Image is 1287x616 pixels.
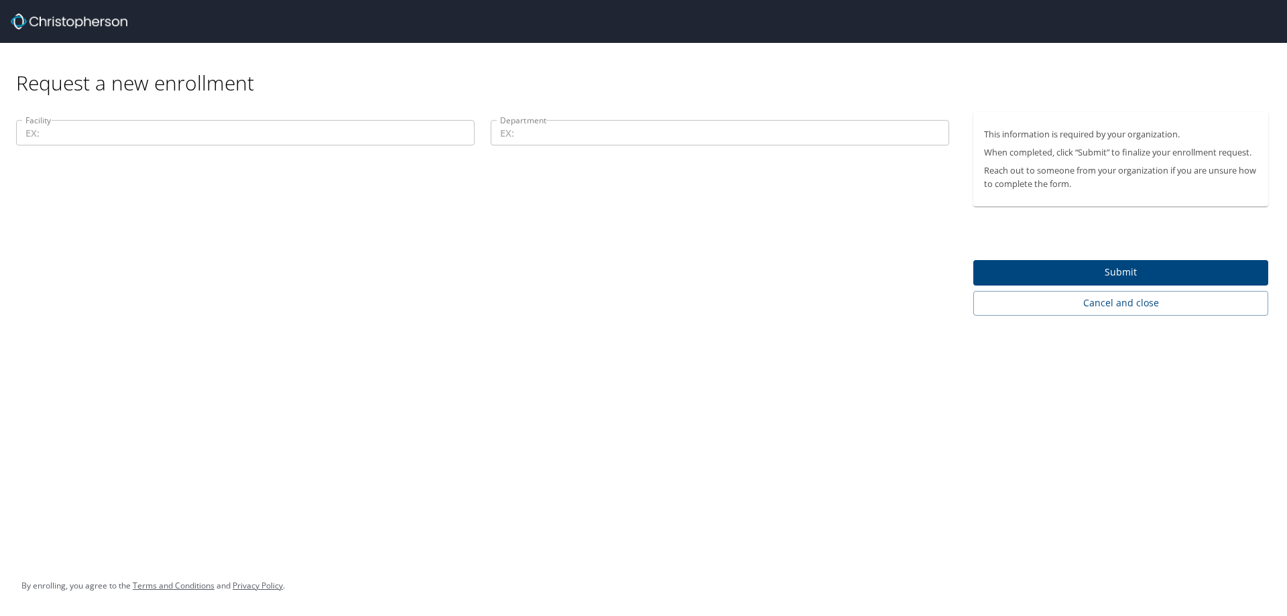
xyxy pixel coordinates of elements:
span: Cancel and close [984,295,1258,312]
a: Privacy Policy [233,580,283,591]
div: By enrolling, you agree to the and . [21,569,285,603]
p: When completed, click “Submit” to finalize your enrollment request. [984,146,1258,159]
a: Terms and Conditions [133,580,214,591]
button: Submit [973,260,1268,286]
img: cbt logo [11,13,127,29]
div: Request a new enrollment [16,43,1279,96]
input: EX: [16,120,475,145]
p: This information is required by your organization. [984,128,1258,141]
input: EX: [491,120,949,145]
p: Reach out to someone from your organization if you are unsure how to complete the form. [984,164,1258,190]
button: Cancel and close [973,291,1268,316]
span: Submit [984,264,1258,281]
